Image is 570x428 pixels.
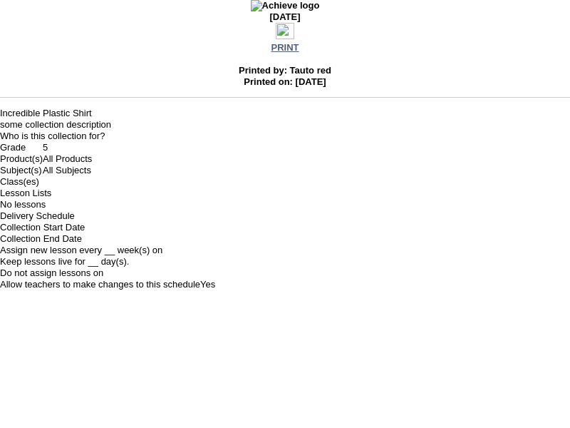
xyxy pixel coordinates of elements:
td: All Products [43,153,92,165]
a: PRINT [271,42,299,53]
td: 5 [43,142,92,153]
td: Yes [200,279,215,290]
img: print.gif [276,23,294,39]
td: All Subjects [43,165,92,176]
